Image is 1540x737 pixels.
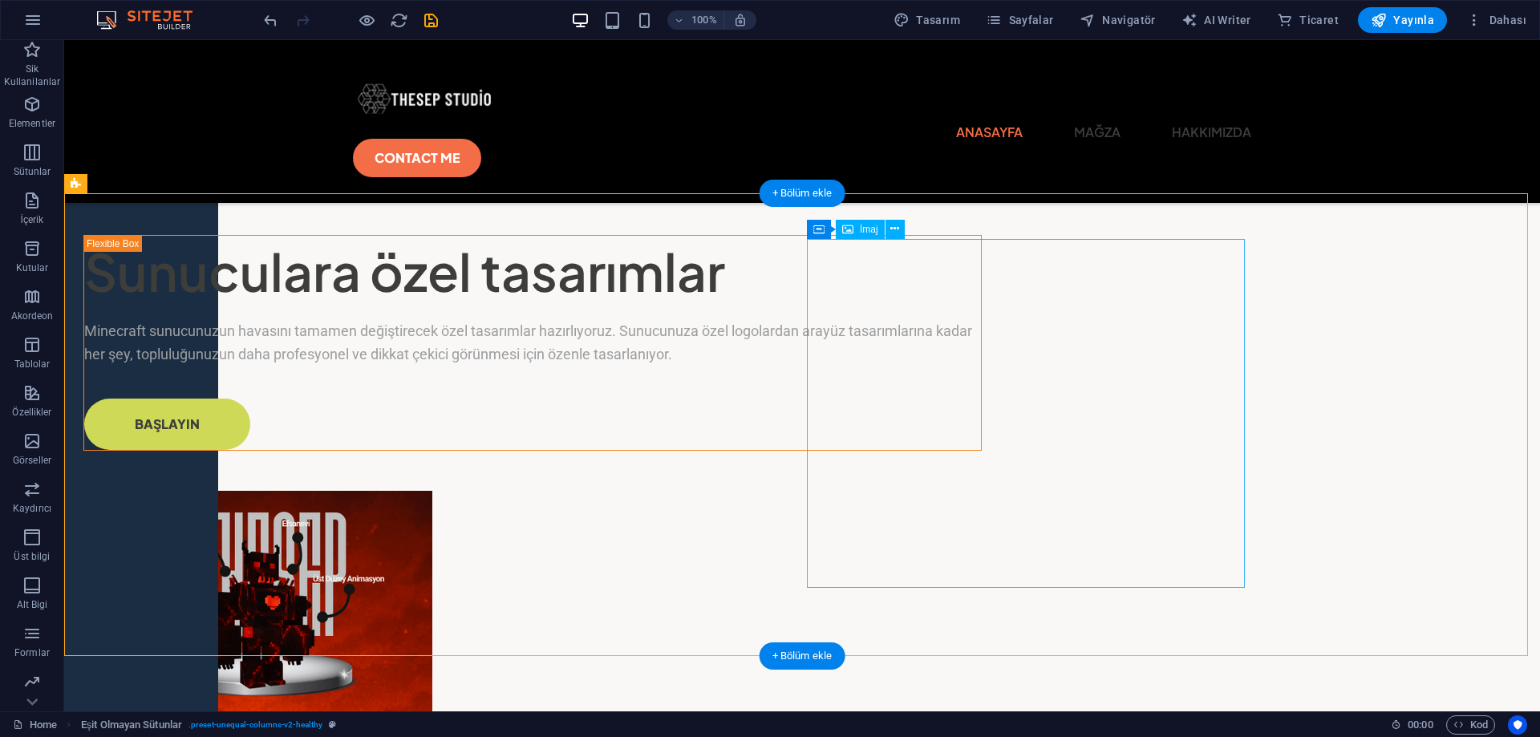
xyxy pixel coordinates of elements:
button: Usercentrics [1508,715,1527,735]
button: undo [261,10,280,30]
p: Sütunlar [14,165,51,178]
span: AI Writer [1181,12,1251,28]
p: Üst bilgi [14,550,50,563]
span: Yayınla [1371,12,1434,28]
p: Kutular [16,261,49,274]
p: Elementler [9,117,55,130]
span: 00 00 [1408,715,1433,735]
i: Bu element, özelleştirilebilir bir ön ayar [329,720,336,729]
span: Ticaret [1277,12,1339,28]
span: Dahası [1466,12,1526,28]
h6: 100% [691,10,717,30]
button: reload [389,10,408,30]
span: Navigatör [1080,12,1156,28]
p: Özellikler [12,406,51,419]
span: İmaj [860,225,878,234]
button: Tasarım [887,7,967,33]
button: Dahası [1460,7,1533,33]
p: Alt Bigi [17,598,48,611]
h6: Oturum süresi [1391,715,1433,735]
div: + Bölüm ekle [760,180,845,207]
nav: breadcrumb [81,715,337,735]
i: Kaydet (Ctrl+S) [422,11,440,30]
span: . preset-unequal-columns-v2-healthy [188,715,322,735]
p: Görseller [13,454,51,467]
i: Yeniden boyutlandırmada yakınlaştırma düzeyini seçilen cihaza uyacak şekilde otomatik olarak ayarla. [733,13,748,27]
button: Navigatör [1073,7,1162,33]
button: Ticaret [1270,7,1345,33]
button: Kod [1446,715,1495,735]
a: Seçimi iptal etmek için tıkla. Sayfaları açmak için çift tıkla [13,715,57,735]
button: save [421,10,440,30]
button: Yayınla [1358,7,1447,33]
span: Sayfalar [986,12,1054,28]
span: Seçmek için tıkla. Düzenlemek için çift tıkla [81,715,182,735]
button: Ön izleme modundan çıkıp düzenlemeye devam etmek için buraya tıklayın [357,10,376,30]
p: İçerik [20,213,43,226]
button: AI Writer [1175,7,1258,33]
p: Formlar [14,646,50,659]
span: Tasarım [894,12,960,28]
button: Sayfalar [979,7,1060,33]
p: Kaydırıcı [13,502,51,515]
img: Editor Logo [92,10,213,30]
i: Geri al: Görüntüyü değiştir (Ctrl+Z) [261,11,280,30]
span: : [1419,719,1421,731]
p: Tablolar [14,358,51,371]
div: + Bölüm ekle [760,642,845,670]
i: Sayfayı yeniden yükleyin [390,11,408,30]
p: Akordeon [11,310,54,322]
span: Kod [1453,715,1488,735]
button: 100% [667,10,724,30]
